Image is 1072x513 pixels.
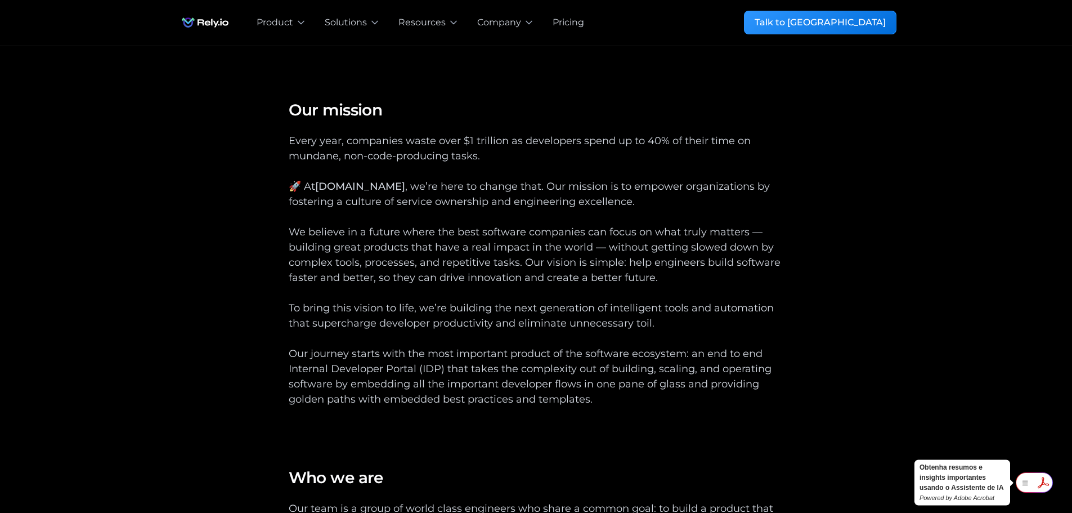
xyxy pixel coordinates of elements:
div: Every year, companies waste over $1 trillion as developers spend up to 40% of their time on munda... [289,133,784,422]
a: Pricing [553,16,584,29]
a: home [176,11,234,34]
a: Talk to [GEOGRAPHIC_DATA] [744,11,896,34]
div: Solutions [325,16,367,29]
h4: Who we are [289,467,784,488]
a: [DOMAIN_NAME] [315,180,405,193]
div: Company [477,16,521,29]
h4: Our mission [289,100,784,120]
div: Product [257,16,293,29]
div: Resources [398,16,446,29]
img: Rely.io logo [176,11,234,34]
div: Talk to [GEOGRAPHIC_DATA] [755,16,886,29]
